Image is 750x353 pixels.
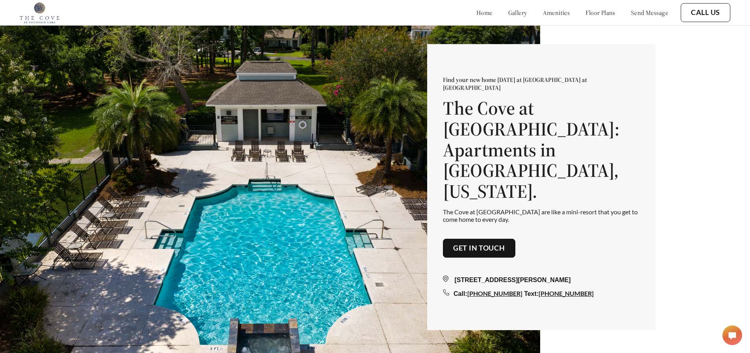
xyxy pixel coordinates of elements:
p: The Cove at [GEOGRAPHIC_DATA] are like a mini-resort that you get to come home to every day. [443,208,640,223]
a: Get in touch [453,244,505,253]
h1: The Cove at [GEOGRAPHIC_DATA]: Apartments in [GEOGRAPHIC_DATA], [US_STATE]. [443,98,640,202]
img: cove_at_fountain_lake_logo.png [20,2,59,23]
div: [STREET_ADDRESS][PERSON_NAME] [443,275,640,285]
a: [PHONE_NUMBER] [539,290,594,297]
a: amenities [543,9,570,17]
a: floor plans [585,9,615,17]
button: Call Us [681,3,730,22]
p: Find your new home [DATE] at [GEOGRAPHIC_DATA] at [GEOGRAPHIC_DATA] [443,76,640,91]
a: send message [631,9,668,17]
span: Text: [524,290,539,297]
span: Call: [454,290,467,297]
a: gallery [508,9,527,17]
a: Call Us [691,8,720,17]
button: Get in touch [443,239,515,258]
a: home [476,9,493,17]
a: [PHONE_NUMBER] [467,290,522,297]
